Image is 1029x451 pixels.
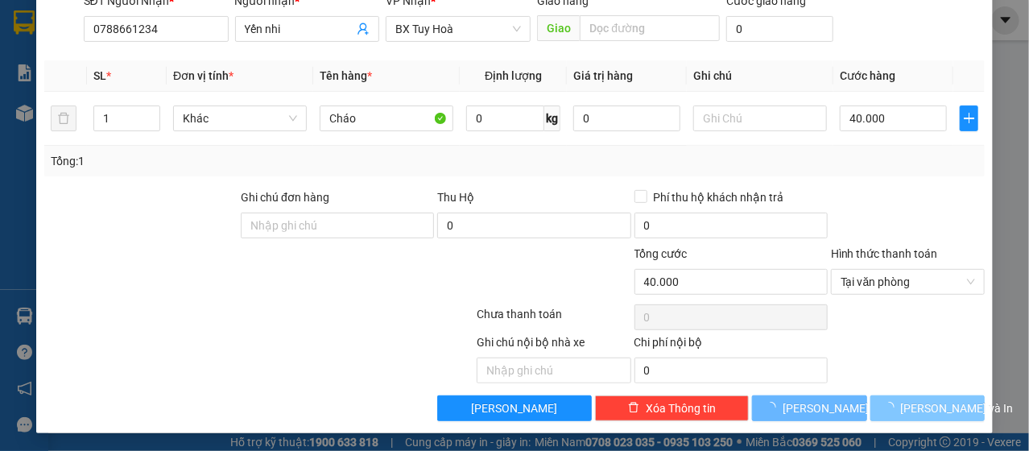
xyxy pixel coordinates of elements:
[475,305,632,333] div: Chưa thanh toán
[765,402,783,413] span: loading
[961,112,977,125] span: plus
[840,69,895,82] span: Cước hàng
[883,402,901,413] span: loading
[477,358,630,383] input: Nhập ghi chú
[693,106,827,131] input: Ghi Chú
[8,87,111,140] li: VP VP [GEOGRAPHIC_DATA] xe Limousine
[472,399,558,417] span: [PERSON_NAME]
[634,333,828,358] div: Chi phí nội bộ
[647,188,791,206] span: Phí thu hộ khách nhận trả
[485,69,542,82] span: Định lượng
[752,395,867,421] button: [PERSON_NAME]
[111,108,122,119] span: environment
[357,23,370,35] span: user-add
[241,191,329,204] label: Ghi chú đơn hàng
[183,106,297,130] span: Khác
[8,8,233,68] li: Cúc Tùng Limousine
[628,402,639,415] span: delete
[395,17,521,41] span: BX Tuy Hoà
[901,399,1014,417] span: [PERSON_NAME] và In
[573,69,633,82] span: Giá trị hàng
[634,247,688,260] span: Tổng cước
[437,191,474,204] span: Thu Hộ
[320,69,372,82] span: Tên hàng
[544,106,560,131] span: kg
[111,87,214,105] li: VP BX Vũng Tàu
[537,15,580,41] span: Giao
[477,333,630,358] div: Ghi chú nội bộ nhà xe
[841,270,975,294] span: Tại văn phòng
[573,106,680,131] input: 0
[437,395,591,421] button: [PERSON_NAME]
[173,69,233,82] span: Đơn vị tính
[241,213,434,238] input: Ghi chú đơn hàng
[51,106,76,131] button: delete
[687,60,833,92] th: Ghi chú
[831,247,938,260] label: Hình thức thanh toán
[870,395,986,421] button: [PERSON_NAME] và In
[125,107,154,120] b: BXVT
[595,395,749,421] button: deleteXóa Thông tin
[960,106,978,131] button: plus
[320,106,453,131] input: VD: Bàn, Ghế
[646,399,716,417] span: Xóa Thông tin
[783,399,869,417] span: [PERSON_NAME]
[580,15,720,41] input: Dọc đường
[726,16,833,42] input: Cước giao hàng
[51,152,399,170] div: Tổng: 1
[93,69,106,82] span: SL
